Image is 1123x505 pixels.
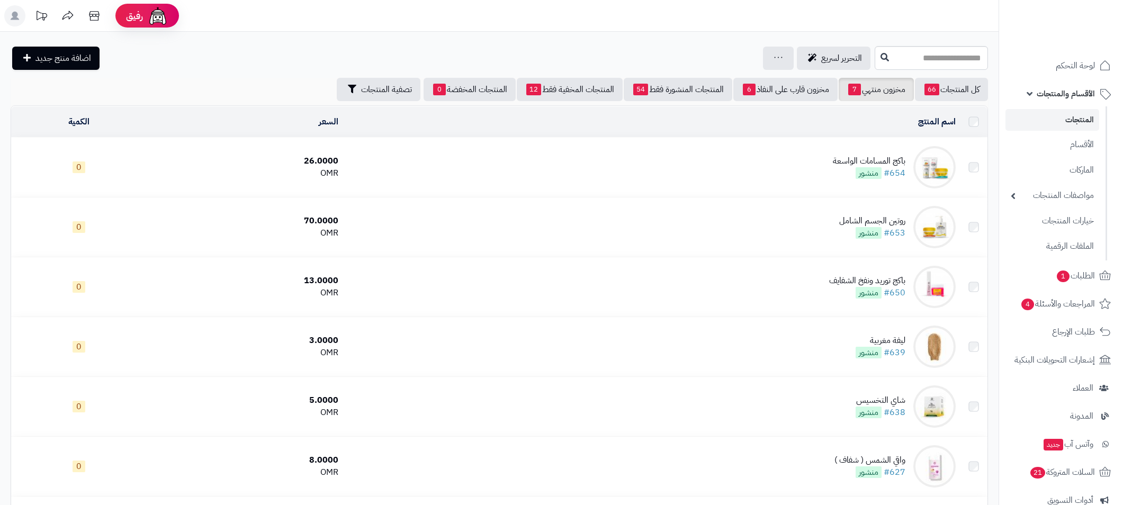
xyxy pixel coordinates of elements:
[856,347,882,358] span: منشور
[1044,439,1063,450] span: جديد
[337,78,420,101] button: تصفية المنتجات
[151,287,338,299] div: OMR
[151,466,338,479] div: OMR
[1014,353,1095,367] span: إشعارات التحويلات البنكية
[319,115,338,128] a: السعر
[424,78,516,101] a: المنتجات المخفضة0
[1005,109,1099,131] a: المنتجات
[633,84,648,95] span: 54
[151,394,338,407] div: 5.0000
[1005,210,1099,232] a: خيارات المنتجات
[517,78,623,101] a: المنتجات المخفية فقط12
[884,286,905,299] a: #650
[1030,466,1046,479] span: 21
[1005,347,1117,373] a: إشعارات التحويلات البنكية
[1005,159,1099,182] a: الماركات
[151,227,338,239] div: OMR
[526,84,541,95] span: 12
[1037,86,1095,101] span: الأقسام والمنتجات
[856,466,882,478] span: منشور
[856,227,882,239] span: منشور
[12,47,100,70] a: اضافة منتج جديد
[1005,235,1099,258] a: الملفات الرقمية
[73,341,85,353] span: 0
[743,84,756,95] span: 6
[913,206,956,248] img: روتين الجسم الشامل
[151,335,338,347] div: 3.0000
[797,47,870,70] a: التحرير لسريع
[1005,375,1117,401] a: العملاء
[1005,459,1117,485] a: السلات المتروكة21
[834,454,905,466] div: واقي الشمس ( شفاف )
[151,275,338,287] div: 13.0000
[1056,268,1095,283] span: الطلبات
[35,52,91,65] span: اضافة منتج جديد
[856,335,905,347] div: ليفة مغربية
[1021,298,1035,310] span: 4
[147,5,168,26] img: ai-face.png
[839,78,914,101] a: مخزون منتهي7
[1051,24,1113,46] img: logo-2.png
[913,326,956,368] img: ليفة مغربية
[1020,296,1095,311] span: المراجعات والأسئلة
[73,461,85,472] span: 0
[1005,133,1099,156] a: الأقسام
[856,287,882,299] span: منشور
[1005,403,1117,429] a: المدونة
[884,227,905,239] a: #653
[73,401,85,412] span: 0
[918,115,956,128] a: اسم المنتج
[913,266,956,308] img: باكج توريد ونفخ الشفايف
[829,275,905,287] div: باكج توريد ونفخ الشفايف
[151,454,338,466] div: 8.0000
[1005,263,1117,288] a: الطلبات1
[1005,431,1117,457] a: وآتس آبجديد
[1073,381,1093,395] span: العملاء
[151,155,338,167] div: 26.0000
[1005,319,1117,345] a: طلبات الإرجاع
[924,84,939,95] span: 66
[1005,184,1099,207] a: مواصفات المنتجات
[1056,58,1095,73] span: لوحة التحكم
[884,406,905,419] a: #638
[915,78,988,101] a: كل المنتجات66
[856,407,882,418] span: منشور
[433,84,446,95] span: 0
[151,215,338,227] div: 70.0000
[1043,437,1093,452] span: وآتس آب
[73,281,85,293] span: 0
[1057,270,1070,282] span: 1
[856,167,882,179] span: منشور
[1005,291,1117,317] a: المراجعات والأسئلة4
[361,83,412,96] span: تصفية المنتجات
[913,385,956,428] img: شاي التخسيس
[68,115,89,128] a: الكمية
[151,347,338,359] div: OMR
[884,167,905,179] a: #654
[1070,409,1093,423] span: المدونة
[1005,53,1117,78] a: لوحة التحكم
[1052,324,1095,339] span: طلبات الإرجاع
[73,221,85,233] span: 0
[839,215,905,227] div: روتين الجسم الشامل
[1029,465,1095,480] span: السلات المتروكة
[151,407,338,419] div: OMR
[151,167,338,179] div: OMR
[913,146,956,188] img: باكج المسامات الواسعة
[126,10,143,22] span: رفيق
[856,394,905,407] div: شاي التخسيس
[913,445,956,488] img: واقي الشمس ( شفاف )
[884,346,905,359] a: #639
[833,155,905,167] div: باكج المسامات الواسعة
[73,161,85,173] span: 0
[884,466,905,479] a: #627
[624,78,732,101] a: المنتجات المنشورة فقط54
[821,52,862,65] span: التحرير لسريع
[848,84,861,95] span: 7
[28,5,55,29] a: تحديثات المنصة
[733,78,838,101] a: مخزون قارب على النفاذ6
